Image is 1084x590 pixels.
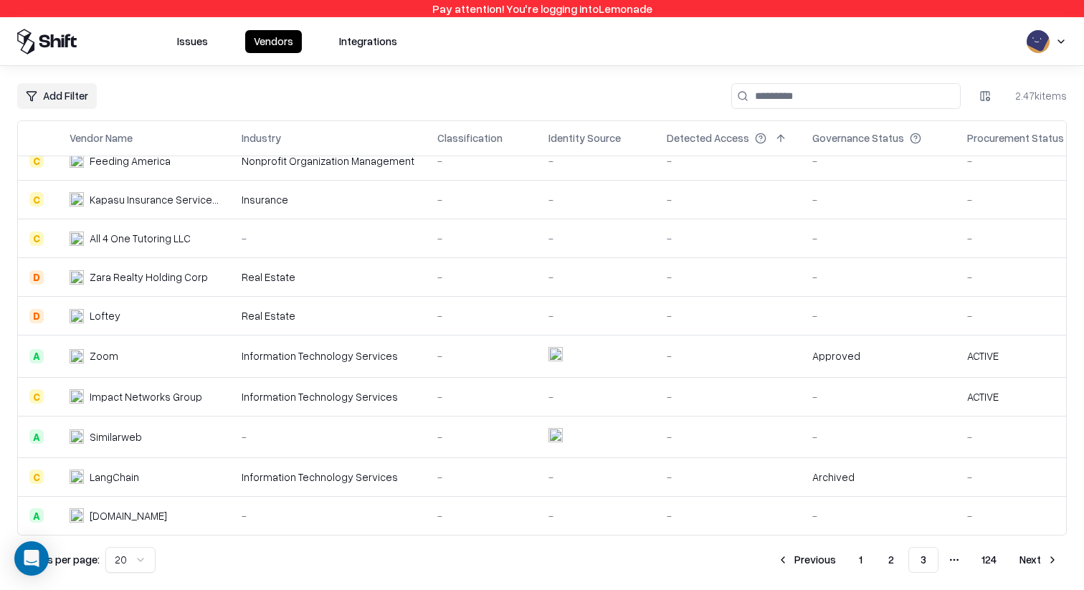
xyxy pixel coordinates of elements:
[29,192,44,206] div: C
[70,389,84,404] img: Impact Networks Group
[90,470,139,485] div: LangChain
[70,309,84,323] img: Loftey
[667,270,789,285] div: -
[437,470,526,485] div: -
[242,308,414,323] div: Real Estate
[667,389,789,404] div: -
[548,153,644,168] div: -
[242,231,414,246] div: -
[70,153,84,168] img: Feeding America
[331,30,406,53] button: Integrations
[242,429,414,444] div: -
[548,130,621,146] div: Identity Source
[967,130,1064,146] div: Procurement Status
[29,389,44,404] div: C
[667,192,789,207] div: -
[437,429,526,444] div: -
[29,470,44,484] div: C
[667,348,789,363] div: -
[242,153,414,168] div: Nonprofit Organization Management
[812,429,944,444] div: -
[242,192,414,207] div: Insurance
[548,347,563,361] img: okta.com
[90,192,219,207] div: Kapasu Insurance Services Inc.
[437,389,526,404] div: -
[437,130,503,146] div: Classification
[90,153,171,168] div: Feeding America
[90,348,118,363] div: Zoom
[29,232,44,246] div: C
[90,270,208,285] div: Zara Realty Holding Corp
[812,308,944,323] div: -
[29,429,44,444] div: A
[548,428,563,442] img: google.com
[242,470,414,485] div: Information Technology Services
[548,270,644,285] div: -
[90,308,120,323] div: Loftey
[437,153,526,168] div: -
[667,308,789,323] div: -
[437,270,526,285] div: -
[437,508,526,523] div: -
[548,308,644,323] div: -
[812,130,904,146] div: Governance Status
[437,308,526,323] div: -
[812,192,944,207] div: -
[812,389,944,404] div: -
[667,470,789,485] div: -
[70,232,84,246] img: All 4 One Tutoring LLC
[548,231,644,246] div: -
[548,470,644,485] div: -
[90,508,167,523] div: [DOMAIN_NAME]
[1011,547,1067,573] button: Next
[667,153,789,168] div: -
[70,270,84,285] img: Zara Realty Holding Corp
[812,270,944,285] div: -
[437,192,526,207] div: -
[242,348,414,363] div: Information Technology Services
[242,270,414,285] div: Real Estate
[70,349,84,363] img: Zoom
[242,508,414,523] div: -
[29,309,44,323] div: D
[90,389,202,404] div: Impact Networks Group
[437,231,526,246] div: -
[70,130,133,146] div: Vendor Name
[242,389,414,404] div: Information Technology Services
[70,429,84,444] img: Similarweb
[242,130,281,146] div: Industry
[29,349,44,363] div: A
[17,552,100,567] p: Results per page:
[812,348,860,363] div: Approved
[168,30,217,53] button: Issues
[769,547,1067,573] nav: pagination
[908,547,938,573] button: 3
[29,508,44,523] div: A
[1009,88,1067,103] div: 2.47k items
[90,429,142,444] div: Similarweb
[812,153,944,168] div: -
[70,192,84,206] img: Kapasu Insurance Services Inc.
[847,547,874,573] button: 1
[812,231,944,246] div: -
[14,541,49,576] div: Open Intercom Messenger
[970,547,1008,573] button: 124
[548,192,644,207] div: -
[29,153,44,168] div: C
[877,547,905,573] button: 2
[769,547,845,573] button: Previous
[70,470,84,484] img: LangChain
[437,348,526,363] div: -
[245,30,302,53] button: Vendors
[17,83,97,109] button: Add Filter
[667,429,789,444] div: -
[812,470,855,485] div: Archived
[548,389,644,404] div: -
[667,130,749,146] div: Detected Access
[667,508,789,523] div: -
[812,508,944,523] div: -
[29,270,44,285] div: D
[548,508,644,523] div: -
[667,231,789,246] div: -
[70,508,84,523] img: bridgemoney.com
